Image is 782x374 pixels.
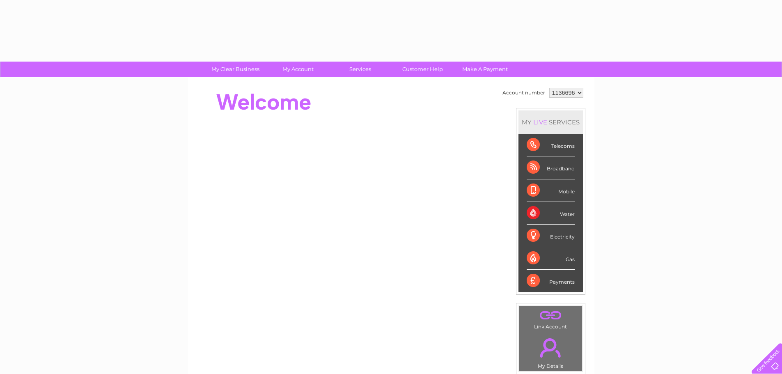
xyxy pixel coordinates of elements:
[521,308,580,323] a: .
[521,333,580,362] a: .
[202,62,269,77] a: My Clear Business
[527,134,575,156] div: Telecoms
[532,118,549,126] div: LIVE
[527,156,575,179] div: Broadband
[527,270,575,292] div: Payments
[389,62,456,77] a: Customer Help
[519,331,582,372] td: My Details
[451,62,519,77] a: Make A Payment
[518,110,583,134] div: MY SERVICES
[264,62,332,77] a: My Account
[527,225,575,247] div: Electricity
[527,247,575,270] div: Gas
[519,306,582,332] td: Link Account
[500,86,547,100] td: Account number
[527,202,575,225] div: Water
[326,62,394,77] a: Services
[527,179,575,202] div: Mobile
